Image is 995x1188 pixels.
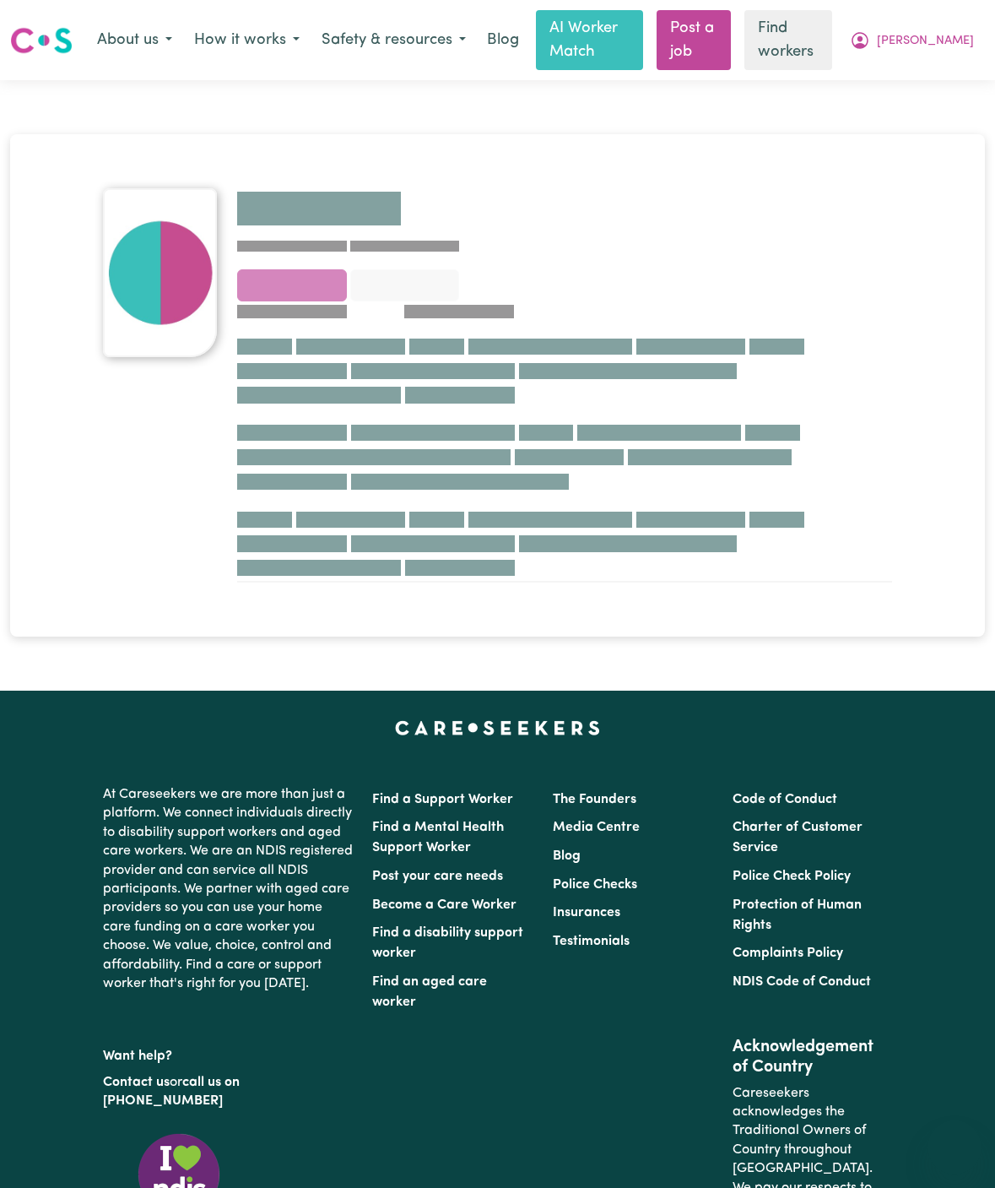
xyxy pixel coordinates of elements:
[553,878,637,892] a: Police Checks
[877,32,974,51] span: [PERSON_NAME]
[733,975,871,989] a: NDIS Code of Conduct
[103,778,353,1000] p: At Careseekers we are more than just a platform. We connect individuals directly to disability su...
[553,906,620,919] a: Insurances
[733,793,837,806] a: Code of Conduct
[10,21,73,60] a: Careseekers logo
[103,1040,353,1066] p: Want help?
[183,23,311,58] button: How it works
[553,849,581,863] a: Blog
[839,23,985,58] button: My Account
[657,10,731,70] a: Post a job
[553,935,630,948] a: Testimonials
[86,23,183,58] button: About us
[311,23,477,58] button: Safety & resources
[10,25,73,56] img: Careseekers logo
[372,793,513,806] a: Find a Support Worker
[103,1066,353,1118] p: or
[372,898,516,912] a: Become a Care Worker
[477,22,529,59] a: Blog
[372,821,504,854] a: Find a Mental Health Support Worker
[372,870,503,883] a: Post your care needs
[372,926,523,960] a: Find a disability support worker
[744,10,832,70] a: Find workers
[733,821,863,854] a: Charter of Customer Service
[553,821,640,834] a: Media Centre
[733,898,862,932] a: Protection of Human Rights
[536,10,643,70] a: AI Worker Match
[733,870,851,883] a: Police Check Policy
[372,975,487,1009] a: Find an aged care worker
[733,1037,892,1077] h2: Acknowledgement of Country
[553,793,636,806] a: The Founders
[927,1120,981,1174] iframe: Button to launch messaging window
[395,721,600,735] a: Careseekers home page
[733,947,843,960] a: Complaints Policy
[103,1076,170,1089] a: Contact us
